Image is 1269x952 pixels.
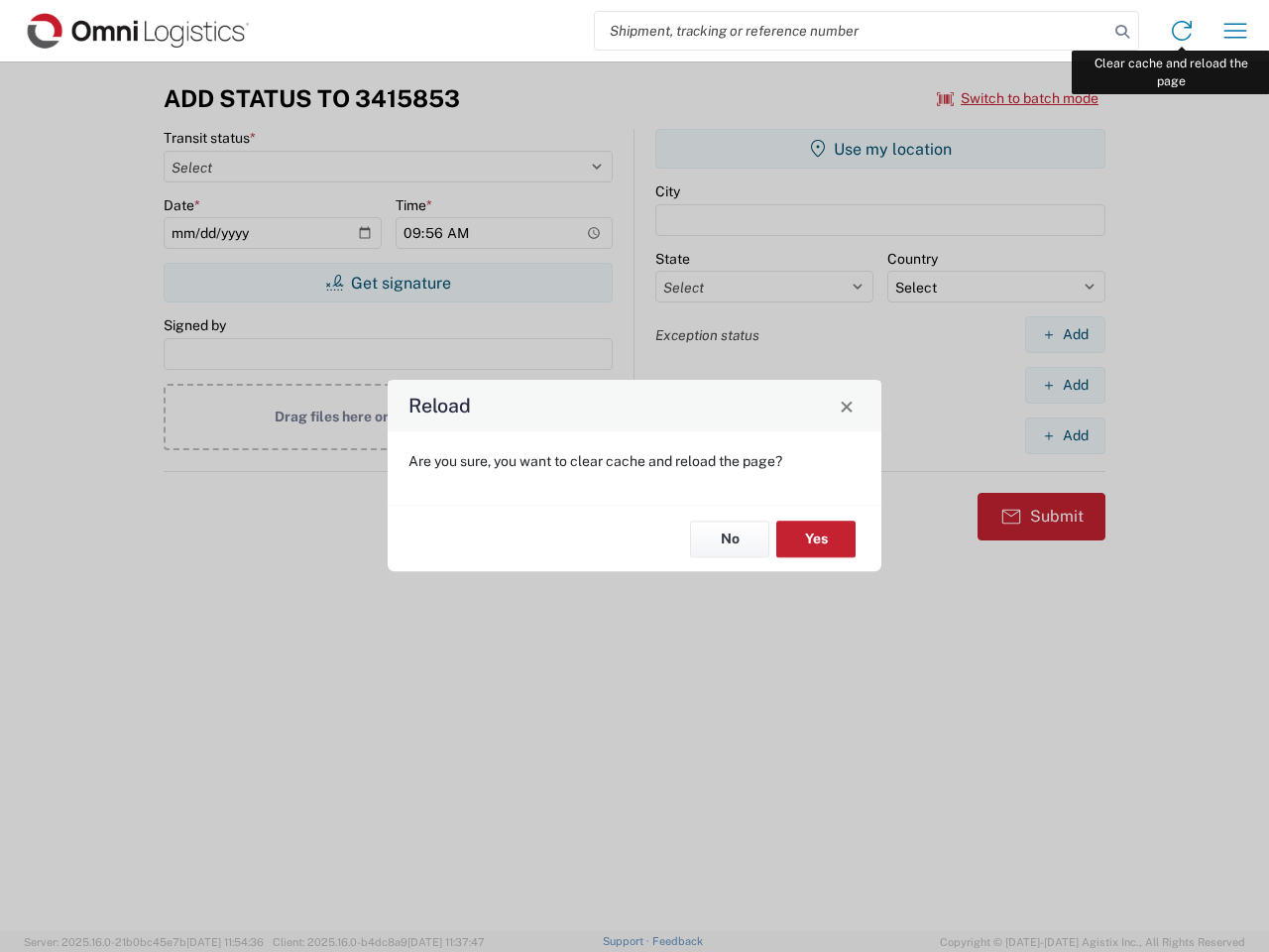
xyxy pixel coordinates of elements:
button: No [690,521,769,557]
h4: Reload [408,392,471,420]
button: Close [833,392,861,419]
input: Shipment, tracking or reference number [595,12,1108,50]
p: Are you sure, you want to clear cache and reload the page? [408,452,861,470]
button: Yes [776,521,856,557]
